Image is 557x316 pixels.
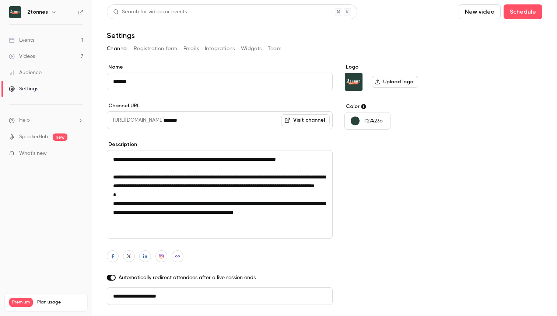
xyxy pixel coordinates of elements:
label: Channel URL [107,102,333,110]
span: What's new [19,150,47,157]
div: Audience [9,69,42,76]
label: Color [344,103,458,110]
div: Videos [9,53,35,60]
button: Schedule [504,4,542,19]
img: 2tonnes [345,73,362,91]
li: help-dropdown-opener [9,117,83,124]
label: Name [107,63,333,71]
img: 2tonnes [9,6,21,18]
button: Widgets [241,43,262,55]
div: Events [9,37,34,44]
button: Registration form [134,43,178,55]
button: #27423b [344,112,390,130]
div: Search for videos or events [113,8,187,16]
button: New video [459,4,501,19]
h6: 2tonnes [27,8,48,16]
iframe: Noticeable Trigger [74,150,83,157]
p: #27423b [364,117,383,125]
button: Team [268,43,282,55]
a: SpeakerHub [19,133,48,141]
label: Logo [344,63,458,71]
section: Logo [344,63,458,91]
a: Visit channel [281,114,330,126]
button: Emails [183,43,199,55]
span: [URL][DOMAIN_NAME] [107,111,164,129]
div: Settings [9,85,38,93]
label: Automatically redirect attendees after a live session ends [107,274,333,281]
button: Channel [107,43,128,55]
span: Plan usage [37,299,83,305]
span: new [53,133,67,141]
button: Integrations [205,43,235,55]
h1: Settings [107,31,135,40]
label: Description [107,141,333,148]
label: Upload logo [372,76,418,88]
span: Help [19,117,30,124]
span: Premium [9,298,33,307]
